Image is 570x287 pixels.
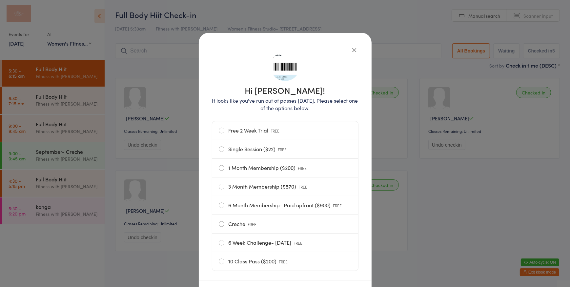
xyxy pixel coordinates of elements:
[271,128,280,133] span: FREE
[298,165,307,171] span: FREE
[219,215,352,233] label: Creche
[294,240,303,246] span: FREE
[219,234,352,252] label: 6 Week Challenge- [DATE]
[219,252,352,271] label: 10 Class Pass ($200)
[219,159,352,177] label: 1 Month Membership ($200)
[299,184,308,190] span: FREE
[219,121,352,140] label: Free 2 Week Trial
[219,177,352,196] label: 3 Month Membership ($570)
[212,97,358,112] p: It looks like you've run out of passes [DATE]. Please select one of the options below:
[219,196,352,215] label: 6 Month Membership- Paid upfront ($900)
[219,140,352,158] label: Single Session ($22)
[279,259,288,264] span: FREE
[278,147,287,152] span: FREE
[212,86,358,94] h1: Hi [PERSON_NAME]!
[248,221,257,227] span: FREE
[333,203,342,208] span: FREE
[270,51,300,82] img: image1756434795.png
